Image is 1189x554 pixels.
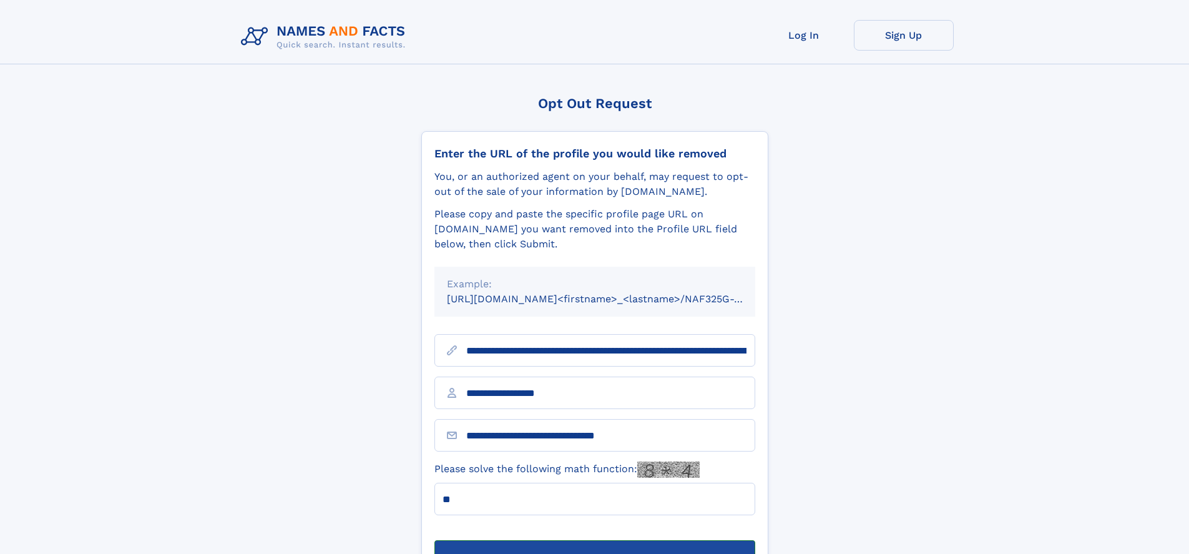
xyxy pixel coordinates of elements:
[447,277,743,292] div: Example:
[754,20,854,51] a: Log In
[236,20,416,54] img: Logo Names and Facts
[421,96,768,111] div: Opt Out Request
[447,293,779,305] small: [URL][DOMAIN_NAME]<firstname>_<lastname>/NAF325G-xxxxxxxx
[434,462,700,478] label: Please solve the following math function:
[854,20,954,51] a: Sign Up
[434,169,755,199] div: You, or an authorized agent on your behalf, may request to opt-out of the sale of your informatio...
[434,207,755,252] div: Please copy and paste the specific profile page URL on [DOMAIN_NAME] you want removed into the Pr...
[434,147,755,161] div: Enter the URL of the profile you would like removed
